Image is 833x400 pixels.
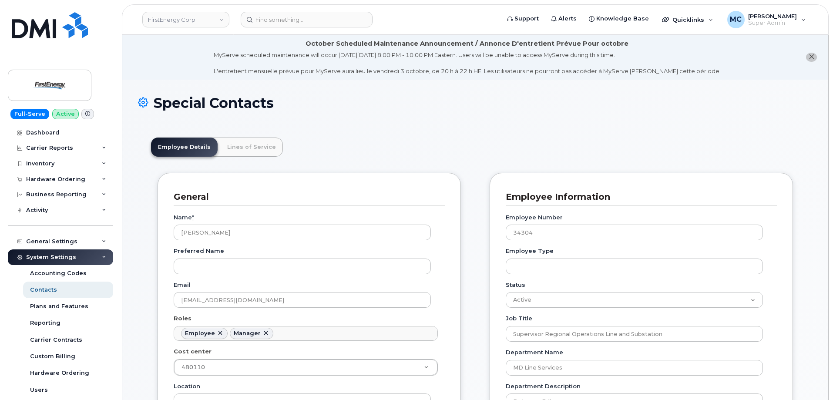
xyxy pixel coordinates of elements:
div: Manager [234,330,261,337]
label: Email [174,281,191,289]
label: Status [506,281,525,289]
label: Name [174,213,194,222]
label: Department Description [506,382,581,390]
h1: Special Contacts [138,95,813,111]
label: Roles [174,314,191,323]
label: Employee Number [506,213,563,222]
div: MyServe scheduled maintenance will occur [DATE][DATE] 8:00 PM - 10:00 PM Eastern. Users will be u... [214,51,721,75]
label: Job Title [506,314,532,323]
h3: General [174,191,438,203]
label: Cost center [174,347,212,356]
label: Employee Type [506,247,554,255]
a: 480110 [174,360,437,375]
a: Lines of Service [220,138,283,157]
label: Preferred Name [174,247,224,255]
div: October Scheduled Maintenance Announcement / Annonce D'entretient Prévue Pour octobre [306,39,628,48]
label: Location [174,382,200,390]
button: close notification [806,53,817,62]
h3: Employee Information [506,191,770,203]
abbr: required [192,214,194,221]
span: 480110 [181,364,205,370]
a: Employee Details [151,138,218,157]
label: Department Name [506,348,563,356]
div: Employee [185,330,215,337]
